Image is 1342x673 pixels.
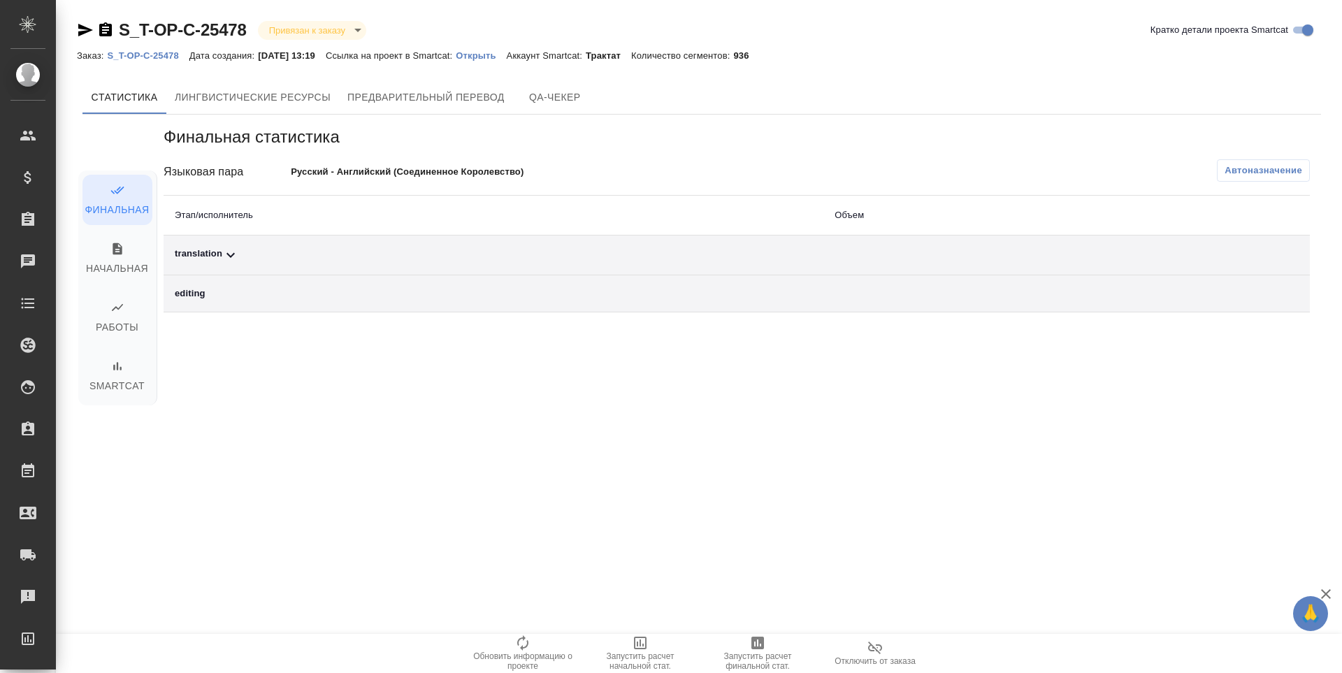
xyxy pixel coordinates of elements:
div: editing [175,287,812,301]
span: Лингвистические ресурсы [175,89,331,106]
h5: Финальная статистика [164,126,1310,148]
p: 936 [733,50,759,61]
p: Открыть [456,50,506,61]
span: Автоназначение [1225,164,1302,178]
p: S_T-OP-C-25478 [107,50,189,61]
p: Русский - Английский (Соединенное Королевство) [291,165,545,179]
span: Smartcat [91,359,144,395]
span: Кратко детали проекта Smartcat [1150,23,1288,37]
a: S_T-OP-C-25478 [119,20,247,39]
div: Языковая пара [164,164,291,180]
p: Трактат [586,50,631,61]
p: Заказ: [77,50,107,61]
button: Скопировать ссылку [97,22,114,38]
span: Начальная [91,242,144,277]
p: [DATE] 13:19 [258,50,326,61]
div: Привязан к заказу [258,21,366,40]
span: QA-чекер [521,89,589,106]
span: Работы [91,301,144,336]
button: 🙏 [1293,596,1328,631]
button: Автоназначение [1217,159,1310,182]
span: 🙏 [1299,599,1322,628]
span: Предварительный перевод [347,89,505,106]
button: Скопировать ссылку для ЯМессенджера [77,22,94,38]
span: Cтатистика [91,89,158,106]
th: Объем [823,196,1163,236]
th: Этап/исполнитель [164,196,823,236]
a: Открыть [456,49,506,61]
p: Ссылка на проект в Smartcat: [326,50,456,61]
p: Аккаунт Smartcat: [507,50,586,61]
a: S_T-OP-C-25478 [107,49,189,61]
span: Финальная [91,183,144,219]
p: Количество сегментов: [631,50,733,61]
div: Toggle Row Expanded [175,247,812,263]
button: Привязан к заказу [265,24,349,36]
p: Дата создания: [189,50,258,61]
